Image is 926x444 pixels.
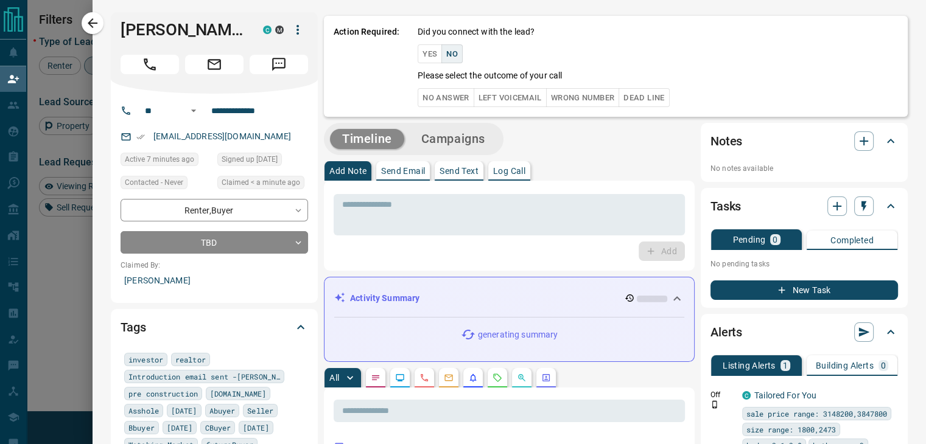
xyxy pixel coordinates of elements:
[121,313,308,342] div: Tags
[175,353,206,366] span: realtor
[121,260,308,271] p: Claimed By:
[493,373,502,383] svg: Requests
[121,55,179,74] span: Call
[710,192,898,221] div: Tasks
[710,196,741,216] h2: Tasks
[128,387,198,400] span: pre construction
[493,167,525,175] p: Log Call
[710,317,898,347] div: Alerts
[128,353,163,366] span: investor
[710,322,742,342] h2: Alerts
[830,236,874,245] p: Completed
[217,176,308,193] div: Tue Aug 19 2025
[517,373,527,383] svg: Opportunities
[153,131,291,141] a: [EMAIL_ADDRESS][DOMAIN_NAME]
[121,231,308,254] div: TBD
[209,404,236,417] span: Abuyer
[474,88,547,107] button: Left Voicemail
[710,127,898,156] div: Notes
[710,131,742,151] h2: Notes
[247,404,273,417] span: Seller
[478,328,558,341] p: generating summary
[330,129,404,149] button: Timeline
[381,167,425,175] p: Send Email
[136,133,145,141] svg: Email Verified
[243,421,269,434] span: [DATE]
[418,69,562,82] p: Please select the outcome of your call
[186,103,201,118] button: Open
[754,390,816,400] a: Tailored For You
[128,421,155,434] span: Bbuyer
[468,373,478,383] svg: Listing Alerts
[816,361,874,370] p: Building Alerts
[125,176,183,189] span: Contacted - Never
[275,26,284,34] div: mrloft.ca
[742,391,751,400] div: condos.ca
[418,88,474,107] button: No Answer
[546,88,619,107] button: Wrong Number
[121,199,308,221] div: Renter , Buyer
[710,163,898,174] p: No notes available
[329,373,339,382] p: All
[746,423,836,435] span: size range: 1800,2473
[409,129,497,149] button: Campaigns
[334,287,684,310] div: Activity Summary
[210,387,266,400] span: [DOMAIN_NAME]
[395,373,405,383] svg: Lead Browsing Activity
[419,373,429,383] svg: Calls
[441,44,463,63] button: No
[710,255,898,273] p: No pending tasks
[171,404,197,417] span: [DATE]
[222,153,278,165] span: Signed up [DATE]
[121,271,308,291] p: [PERSON_NAME]
[444,373,454,383] svg: Emails
[710,400,719,409] svg: Push Notification Only
[205,421,231,434] span: CBuyer
[128,370,280,383] span: Introduction email sent -[PERSON_NAME]
[167,421,193,434] span: [DATE]
[263,26,272,34] div: condos.ca
[783,361,788,370] p: 1
[723,361,776,370] p: Listing Alerts
[121,20,245,40] h1: [PERSON_NAME]
[732,235,765,244] p: Pending
[881,361,886,370] p: 0
[418,44,442,63] button: Yes
[250,55,308,74] span: Message
[440,167,479,175] p: Send Text
[418,26,535,38] p: Did you connect with the lead?
[121,317,146,337] h2: Tags
[619,88,669,107] button: Dead Line
[125,153,194,165] span: Active 7 minutes ago
[710,280,898,300] button: New Task
[541,373,551,383] svg: Agent Actions
[350,292,419,305] p: Activity Summary
[329,167,367,175] p: Add Note
[185,55,244,74] span: Email
[371,373,381,383] svg: Notes
[121,153,211,170] div: Tue Aug 19 2025
[746,408,887,420] span: sale price range: 3148200,3847800
[334,26,399,107] p: Action Required:
[217,153,308,170] div: Wed Jan 05 2022
[710,389,735,400] p: Off
[128,404,159,417] span: Asshole
[222,176,300,189] span: Claimed < a minute ago
[773,235,777,244] p: 0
